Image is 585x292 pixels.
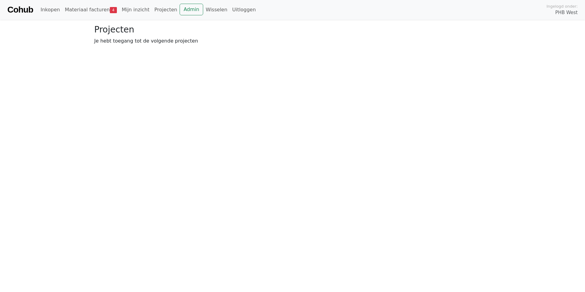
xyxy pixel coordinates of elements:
a: Wisselen [203,4,230,16]
span: PHB West [555,9,578,16]
a: Mijn inzicht [119,4,152,16]
span: Ingelogd onder: [546,3,578,9]
a: Inkopen [38,4,62,16]
a: Cohub [7,2,33,17]
p: Je hebt toegang tot de volgende projecten [94,37,491,45]
a: Projecten [152,4,180,16]
h3: Projecten [94,24,491,35]
a: Uitloggen [230,4,258,16]
a: Admin [180,4,203,15]
a: Materiaal facturen4 [62,4,119,16]
span: 4 [110,7,117,13]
